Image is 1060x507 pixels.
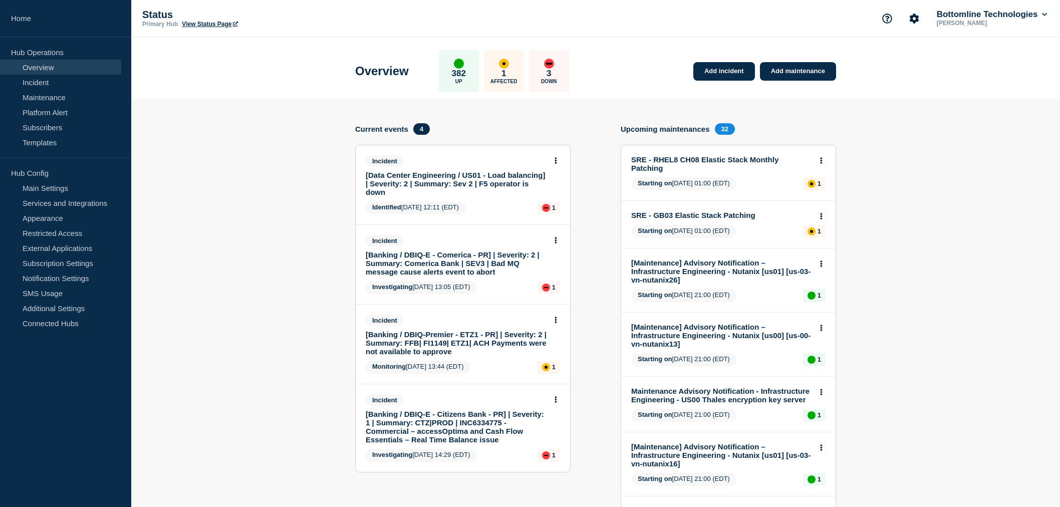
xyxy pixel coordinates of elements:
p: Affected [490,79,517,84]
a: [Maintenance] Advisory Notification – Infrastructure Engineering - Nutanix [us00] [us-00-vn-nutan... [631,323,812,348]
div: affected [808,180,816,188]
h4: Upcoming maintenances [621,125,710,133]
a: Maintenance Advisory Notification - Infrastructure Engineering - US00 Thales encryption key server [631,387,812,404]
span: Starting on [638,411,672,418]
p: 1 [501,69,506,79]
span: 32 [715,123,735,135]
p: 3 [547,69,551,79]
span: Incident [366,315,404,326]
div: down [542,284,550,292]
p: [PERSON_NAME] [935,20,1039,27]
p: 1 [818,356,821,363]
span: Investigating [372,283,412,291]
span: [DATE] 21:00 (EDT) [631,289,736,302]
span: Starting on [638,291,672,299]
span: [DATE] 13:05 (EDT) [366,281,477,294]
p: 1 [552,363,556,371]
span: Starting on [638,475,672,482]
span: [DATE] 01:00 (EDT) [631,225,736,238]
span: Monitoring [372,363,406,370]
div: up [454,59,464,69]
span: Starting on [638,227,672,234]
span: [DATE] 21:00 (EDT) [631,353,736,366]
h4: Current events [355,125,408,133]
p: 1 [818,227,821,235]
span: [DATE] 21:00 (EDT) [631,473,736,486]
p: 1 [818,180,821,187]
a: [Banking / DBIQ-E - Citizens Bank - PR] | Severity: 1 | Summary: CTZ|PROD | INC6334775 - Commerci... [366,410,547,444]
div: up [808,292,816,300]
p: 1 [818,411,821,419]
a: Add incident [693,62,755,81]
span: 4 [413,123,430,135]
span: Incident [366,235,404,246]
button: Account settings [904,8,925,29]
div: affected [499,59,509,69]
a: [Maintenance] Advisory Notification – Infrastructure Engineering - Nutanix [us01] [us-03-vn-nutan... [631,259,812,284]
span: [DATE] 21:00 (EDT) [631,409,736,422]
span: Incident [366,394,404,406]
p: Primary Hub [142,21,178,28]
div: down [542,451,550,459]
p: 1 [552,204,556,211]
a: [Banking / DBIQ-E - Comerica - PR] | Severity: 2 | Summary: Comerica Bank | SEV3 | Bad MQ message... [366,250,547,276]
a: [Data Center Engineering / US01 - Load balancing] | Severity: 2 | Summary: Sev 2 | F5 operator is... [366,171,547,196]
h1: Overview [355,64,409,78]
p: Status [142,9,343,21]
div: up [808,475,816,483]
a: View Status Page [182,21,237,28]
div: down [544,59,554,69]
span: [DATE] 12:11 (EDT) [366,201,465,214]
span: [DATE] 13:44 (EDT) [366,361,470,374]
a: SRE - RHEL8 CH08 Elastic Stack Monthly Patching [631,155,812,172]
span: Investigating [372,451,412,458]
div: down [542,204,550,212]
span: Starting on [638,179,672,187]
div: up [808,411,816,419]
span: [DATE] 14:29 (EDT) [366,449,477,462]
span: Starting on [638,355,672,363]
span: [DATE] 01:00 (EDT) [631,177,736,190]
a: [Banking / DBIQ-Premier - ETZ1 - PR] | Severity: 2 | Summary: FFB| FI1149| ETZ1| ACH Payments wer... [366,330,547,356]
p: 382 [452,69,466,79]
button: Bottomline Technologies [935,10,1049,20]
span: Identified [372,203,401,211]
a: Add maintenance [760,62,836,81]
p: Down [541,79,557,84]
div: up [808,356,816,364]
a: SRE - GB03 Elastic Stack Patching [631,211,812,219]
p: 1 [552,284,556,291]
span: Incident [366,155,404,167]
div: affected [808,227,816,235]
div: affected [542,363,550,371]
p: 1 [818,292,821,299]
p: Up [455,79,462,84]
p: 1 [818,475,821,483]
button: Support [877,8,898,29]
a: [Maintenance] Advisory Notification – Infrastructure Engineering - Nutanix [us01] [us-03-vn-nutan... [631,442,812,468]
p: 1 [552,451,556,459]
